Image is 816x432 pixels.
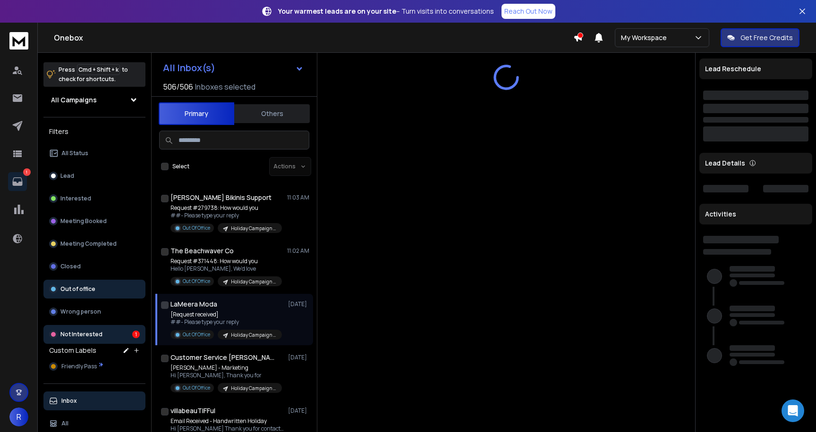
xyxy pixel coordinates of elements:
[288,354,309,361] p: [DATE]
[288,300,309,308] p: [DATE]
[170,212,282,219] p: ##- Please type your reply
[9,407,28,426] button: R
[159,102,234,125] button: Primary
[60,308,101,316] p: Wrong person
[60,263,81,270] p: Closed
[782,399,804,422] div: Open Intercom Messenger
[705,64,761,74] p: Lead Reschedule
[170,299,217,309] h1: LaMeera Moda
[278,7,396,16] strong: Your warmest leads are on your site
[43,234,145,253] button: Meeting Completed
[705,158,745,168] p: Lead Details
[699,204,812,224] div: Activities
[43,212,145,231] button: Meeting Booked
[170,193,272,202] h1: [PERSON_NAME] Bikinis Support
[183,384,210,391] p: Out Of Office
[501,4,555,19] a: Reach Out Now
[170,364,282,372] p: [PERSON_NAME] - Marketing
[60,172,74,180] p: Lead
[170,353,274,362] h1: Customer Service [PERSON_NAME]
[51,95,97,105] h1: All Campaigns
[183,278,210,285] p: Out Of Office
[163,81,193,92] span: 506 / 506
[77,64,120,75] span: Cmd + Shift + k
[183,224,210,232] p: Out Of Office
[43,144,145,163] button: All Status
[60,195,91,202] p: Interested
[59,65,128,84] p: Press to check for shortcuts.
[60,217,107,225] p: Meeting Booked
[504,7,552,16] p: Reach Out Now
[287,194,309,201] p: 11:03 AM
[43,125,145,138] h3: Filters
[43,257,145,276] button: Closed
[721,28,799,47] button: Get Free Credits
[61,420,68,427] p: All
[60,285,95,293] p: Out of office
[195,81,255,92] h3: Inboxes selected
[43,325,145,344] button: Not Interested1
[163,63,215,73] h1: All Inbox(s)
[61,363,97,370] span: Friendly Pass
[231,225,276,232] p: Holiday Campaign SN Contacts
[172,163,189,170] label: Select
[9,32,28,50] img: logo
[43,391,145,410] button: Inbox
[43,357,145,376] button: Friendly Pass
[54,32,573,43] h1: Onebox
[43,280,145,299] button: Out of office
[287,247,309,255] p: 11:02 AM
[43,189,145,208] button: Interested
[61,397,77,405] p: Inbox
[60,240,117,248] p: Meeting Completed
[132,331,140,338] div: 1
[43,166,145,185] button: Lead
[170,258,282,265] p: Request #371448: How would you
[740,33,793,42] p: Get Free Credits
[49,346,96,355] h3: Custom Labels
[278,7,494,16] p: – Turn visits into conversations
[621,33,671,42] p: My Workspace
[170,204,282,212] p: Request #279738: How would you
[155,58,311,77] button: All Inbox(s)
[170,246,234,256] h1: The Beachwaver Co
[170,318,282,326] p: ##- Please type your reply
[170,265,282,273] p: Hello [PERSON_NAME], We'd love
[231,332,276,339] p: Holiday Campaign SN Contacts
[170,372,282,379] p: Hi [PERSON_NAME], Thank you for
[60,331,102,338] p: Not Interested
[23,168,31,176] p: 1
[43,302,145,321] button: Wrong person
[234,103,310,124] button: Others
[288,407,309,415] p: [DATE]
[183,331,210,338] p: Out Of Office
[8,172,27,191] a: 1
[170,406,215,415] h1: villabeauTIFFul
[170,311,282,318] p: [Request received]
[61,150,88,157] p: All Status
[170,417,284,425] p: Email Received - Handwritten Holiday
[231,385,276,392] p: Holiday Campaign SN Contacts
[43,91,145,109] button: All Campaigns
[231,278,276,285] p: Holiday Campaign SN Contacts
